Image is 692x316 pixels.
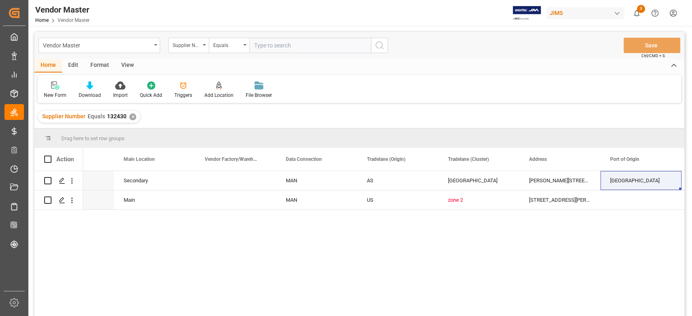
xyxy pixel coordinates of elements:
[61,135,124,141] span: Drag here to set row groups
[209,38,249,53] button: open menu
[34,171,83,190] div: Press SPACE to select this row.
[513,6,541,20] img: Exertis%20JAM%20-%20Email%20Logo.jpg_1722504956.jpg
[115,59,140,73] div: View
[35,17,49,23] a: Home
[205,156,259,162] span: Vendor Factory/Warehouse name
[113,92,128,99] div: Import
[56,156,74,163] div: Action
[367,191,428,209] div: US
[637,5,645,13] span: 3
[448,156,489,162] span: Tradelane (Cluster)
[286,191,347,209] div: MAN
[124,156,155,162] span: Main Location
[246,92,272,99] div: File Browser
[140,92,162,99] div: Quick Add
[204,92,234,99] div: Add Location
[628,4,646,22] button: show 3 new notifications
[129,113,136,120] div: ✕
[174,92,192,99] div: Triggers
[107,113,126,120] span: 132430
[79,92,101,99] div: Download
[367,156,405,162] span: Tradelane (Origin)
[529,156,547,162] span: Address
[62,59,84,73] div: Edit
[124,171,185,190] div: Secondary
[546,5,628,21] button: JIMS
[168,38,209,53] button: open menu
[44,92,66,99] div: New Form
[646,4,664,22] button: Help Center
[519,190,600,209] div: [STREET_ADDRESS][PERSON_NAME]
[34,59,62,73] div: Home
[88,113,105,120] span: Equals
[249,38,371,53] input: Type to search
[641,53,665,59] span: Ctrl/CMD + S
[448,191,510,209] div: zone 2
[34,190,83,210] div: Press SPACE to select this row.
[84,59,115,73] div: Format
[213,40,241,49] div: Equals
[546,7,624,19] div: JIMS
[35,4,90,16] div: Vendor Master
[367,171,428,190] div: AS
[286,171,347,190] div: MAN
[173,40,200,49] div: Supplier Number
[519,171,600,190] div: [PERSON_NAME][STREET_ADDRESS]
[371,38,388,53] button: search button
[43,40,151,50] div: Vendor Master
[600,171,681,190] div: [GEOGRAPHIC_DATA]
[42,113,86,120] span: Supplier Number
[623,38,680,53] button: Save
[610,156,639,162] span: Port of Origin
[39,38,160,53] button: open menu
[448,171,510,190] div: [GEOGRAPHIC_DATA]
[124,191,185,209] div: Main
[286,156,322,162] span: Data Connection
